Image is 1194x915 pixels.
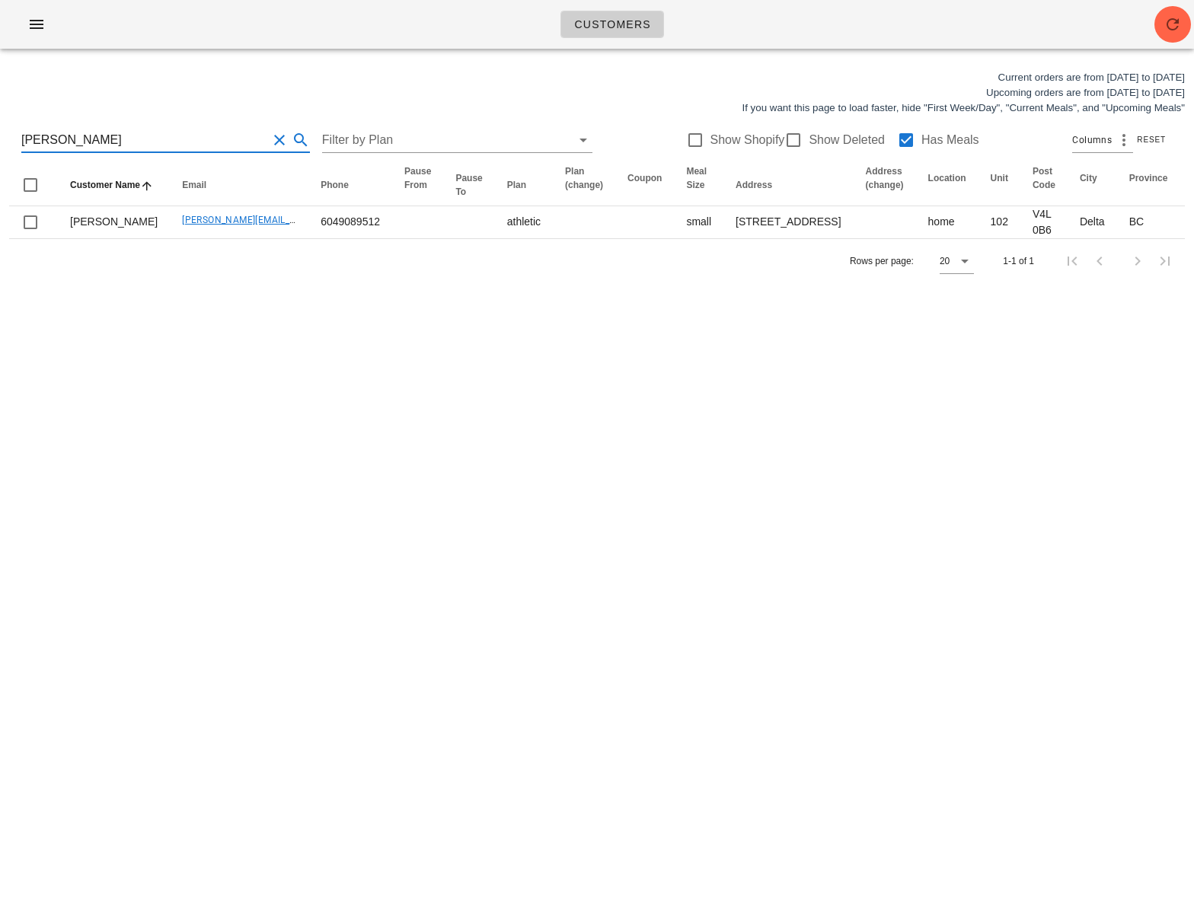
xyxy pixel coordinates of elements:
[723,164,853,206] th: Address: Not sorted. Activate to sort ascending.
[507,180,526,190] span: Plan
[573,18,651,30] span: Customers
[723,206,853,238] td: [STREET_ADDRESS]
[182,215,407,225] a: [PERSON_NAME][EMAIL_ADDRESS][DOMAIN_NAME]
[1117,164,1180,206] th: Province: Not sorted. Activate to sort ascending.
[866,166,904,190] span: Address (change)
[70,180,140,190] span: Customer Name
[627,173,662,183] span: Coupon
[1020,206,1068,238] td: V4L 0B6
[940,249,974,273] div: 20Rows per page:
[1129,173,1168,183] span: Province
[921,132,979,148] label: Has Meals
[1072,132,1112,148] span: Columns
[455,173,482,197] span: Pause To
[1068,164,1117,206] th: City: Not sorted. Activate to sort ascending.
[565,166,603,190] span: Plan (change)
[1068,206,1117,238] td: Delta
[1003,254,1034,268] div: 1-1 of 1
[308,164,392,206] th: Phone: Not sorted. Activate to sort ascending.
[443,164,494,206] th: Pause To: Not sorted. Activate to sort ascending.
[321,180,349,190] span: Phone
[1033,166,1055,190] span: Post Code
[809,132,885,148] label: Show Deleted
[928,173,966,183] span: Location
[686,166,707,190] span: Meal Size
[710,132,785,148] label: Show Shopify
[495,164,553,206] th: Plan: Not sorted. Activate to sort ascending.
[1117,206,1180,238] td: BC
[736,180,772,190] span: Address
[916,164,979,206] th: Location: Not sorted. Activate to sort ascending.
[850,239,974,283] div: Rows per page:
[170,164,308,206] th: Email: Not sorted. Activate to sort ascending.
[1080,173,1097,183] span: City
[979,164,1020,206] th: Unit: Not sorted. Activate to sort ascending.
[674,206,723,238] td: small
[991,173,1008,183] span: Unit
[404,166,431,190] span: Pause From
[308,206,392,238] td: 6049089512
[322,128,592,152] div: Filter by Plan
[1020,164,1068,206] th: Post Code: Not sorted. Activate to sort ascending.
[674,164,723,206] th: Meal Size: Not sorted. Activate to sort ascending.
[940,254,950,268] div: 20
[1136,135,1166,144] span: Reset
[392,164,443,206] th: Pause From: Not sorted. Activate to sort ascending.
[58,164,170,206] th: Customer Name: Sorted ascending. Activate to sort descending.
[560,11,664,38] a: Customers
[1133,132,1173,148] button: Reset
[916,206,979,238] td: home
[553,164,615,206] th: Plan (change): Not sorted. Activate to sort ascending.
[1072,128,1133,152] div: Columns
[58,206,170,238] td: [PERSON_NAME]
[270,131,289,149] button: Clear Search for customer
[182,180,206,190] span: Email
[854,164,916,206] th: Address (change): Not sorted. Activate to sort ascending.
[615,164,674,206] th: Coupon: Not sorted. Activate to sort ascending.
[495,206,553,238] td: athletic
[979,206,1020,238] td: 102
